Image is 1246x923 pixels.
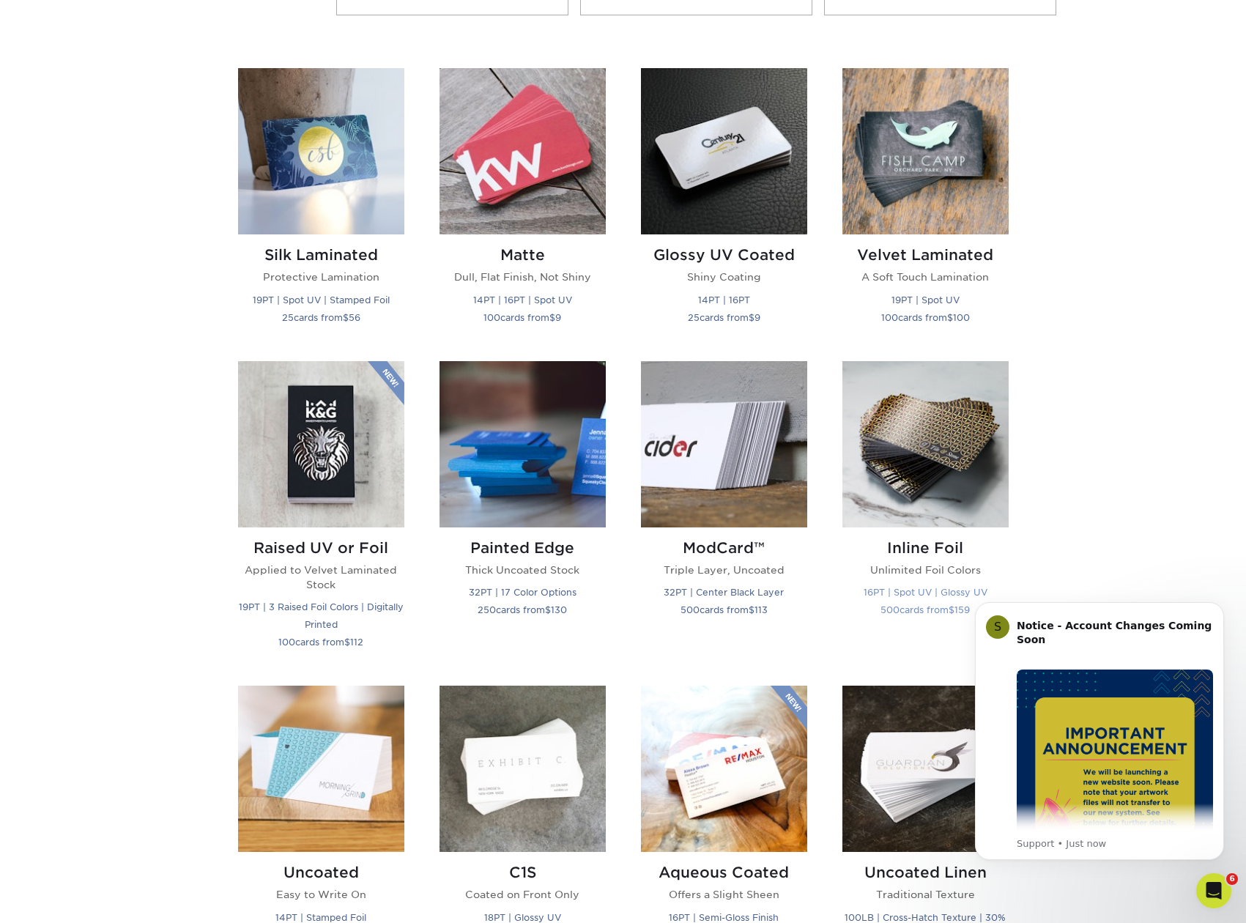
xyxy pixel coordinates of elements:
small: 18PT | Glossy UV [484,912,561,923]
span: $ [343,312,349,323]
p: A Soft Touch Lamination [842,270,1009,284]
a: Matte Business Cards Matte Dull, Flat Finish, Not Shiny 14PT | 16PT | Spot UV 100cards from$9 [440,68,606,343]
h2: ModCard™ [641,539,807,557]
small: 19PT | Spot UV [891,294,960,305]
span: 130 [551,604,567,615]
img: Painted Edge Business Cards [440,361,606,527]
small: 14PT | 16PT | Spot UV [473,294,572,305]
h2: C1S [440,864,606,881]
iframe: Intercom live chat [1196,873,1231,908]
a: ModCard™ Business Cards ModCard™ Triple Layer, Uncoated 32PT | Center Black Layer 500cards from$113 [641,361,807,669]
img: New Product [771,686,807,730]
small: cards from [478,604,567,615]
h2: Velvet Laminated [842,246,1009,264]
span: 9 [555,312,561,323]
span: 6 [1226,873,1238,885]
small: cards from [688,312,760,323]
img: Uncoated Business Cards [238,686,404,852]
h2: Inline Foil [842,539,1009,557]
small: cards from [681,604,768,615]
span: 100 [953,312,970,323]
small: 14PT | Stamped Foil [275,912,366,923]
span: $ [549,312,555,323]
small: 16PT | Semi-Gloss Finish [669,912,779,923]
span: 250 [478,604,496,615]
p: Applied to Velvet Laminated Stock [238,563,404,593]
h2: Painted Edge [440,539,606,557]
span: 500 [880,604,900,615]
p: Easy to Write On [238,887,404,902]
span: 113 [754,604,768,615]
img: Aqueous Coated Business Cards [641,686,807,852]
h2: Uncoated Linen [842,864,1009,881]
h2: Glossy UV Coated [641,246,807,264]
p: Traditional Texture [842,887,1009,902]
p: Unlimited Foil Colors [842,563,1009,577]
small: 14PT | 16PT [698,294,750,305]
iframe: Google Customer Reviews [4,878,125,918]
span: $ [749,312,754,323]
small: 16PT | Spot UV | Glossy UV [864,587,987,598]
span: 25 [688,312,700,323]
h2: Matte [440,246,606,264]
span: 500 [681,604,700,615]
small: 32PT | Center Black Layer [664,587,784,598]
span: 56 [349,312,360,323]
img: Matte Business Cards [440,68,606,234]
span: $ [749,604,754,615]
img: Velvet Laminated Business Cards [842,68,1009,234]
span: $ [545,604,551,615]
a: Painted Edge Business Cards Painted Edge Thick Uncoated Stock 32PT | 17 Color Options 250cards fr... [440,361,606,669]
h2: Aqueous Coated [641,864,807,881]
small: cards from [880,604,970,615]
p: Shiny Coating [641,270,807,284]
small: 19PT | Spot UV | Stamped Foil [253,294,390,305]
small: cards from [881,312,970,323]
img: Silk Laminated Business Cards [238,68,404,234]
span: $ [344,637,350,648]
img: Inline Foil Business Cards [842,361,1009,527]
img: C1S Business Cards [440,686,606,852]
span: 100 [881,312,898,323]
p: Coated on Front Only [440,887,606,902]
a: Silk Laminated Business Cards Silk Laminated Protective Lamination 19PT | Spot UV | Stamped Foil ... [238,68,404,343]
p: Protective Lamination [238,270,404,284]
small: cards from [483,312,561,323]
img: Uncoated Linen Business Cards [842,686,1009,852]
h2: Uncoated [238,864,404,881]
span: $ [947,312,953,323]
img: Raised UV or Foil Business Cards [238,361,404,527]
small: cards from [278,637,363,648]
a: Velvet Laminated Business Cards Velvet Laminated A Soft Touch Lamination 19PT | Spot UV 100cards ... [842,68,1009,343]
a: Glossy UV Coated Business Cards Glossy UV Coated Shiny Coating 14PT | 16PT 25cards from$9 [641,68,807,343]
a: Inline Foil Business Cards Inline Foil Unlimited Foil Colors 16PT | Spot UV | Glossy UV 500cards ... [842,361,1009,669]
span: 9 [754,312,760,323]
h2: Silk Laminated [238,246,404,264]
span: $ [949,604,954,615]
p: Offers a Slight Sheen [641,887,807,902]
img: New Product [368,361,404,405]
span: 25 [282,312,294,323]
a: Raised UV or Foil Business Cards Raised UV or Foil Applied to Velvet Laminated Stock 19PT | 3 Rai... [238,361,404,669]
p: Triple Layer, Uncoated [641,563,807,577]
img: ModCard™ Business Cards [641,361,807,527]
small: 19PT | 3 Raised Foil Colors | Digitally Printed [239,601,404,630]
span: 100 [278,637,295,648]
p: Thick Uncoated Stock [440,563,606,577]
small: cards from [282,312,360,323]
small: 32PT | 17 Color Options [469,587,576,598]
iframe: Intercom notifications message [953,580,1246,883]
span: 100 [483,312,500,323]
p: Dull, Flat Finish, Not Shiny [440,270,606,284]
img: Glossy UV Coated Business Cards [641,68,807,234]
span: 112 [350,637,363,648]
h2: Raised UV or Foil [238,539,404,557]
